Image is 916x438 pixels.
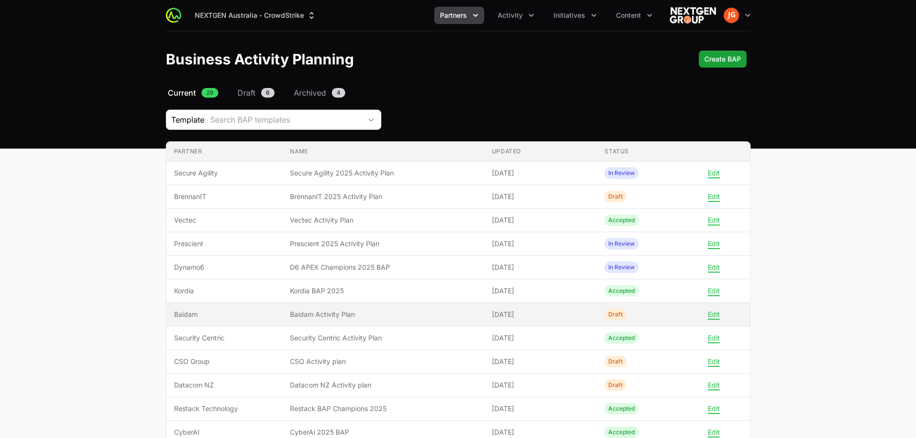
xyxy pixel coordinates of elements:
[492,7,540,24] button: Activity
[174,215,275,225] span: Vectec
[492,310,590,319] span: [DATE]
[708,169,720,177] button: Edit
[548,7,602,24] div: Initiatives menu
[708,287,720,295] button: Edit
[492,239,590,249] span: [DATE]
[261,88,275,98] span: 6
[440,11,467,20] span: Partners
[290,168,476,178] span: Secure Agility 2025 Activity Plan
[290,333,476,343] span: Security Centric Activity Plan
[484,142,597,162] th: Updated
[166,110,751,130] section: Business Activity Plan Filters
[174,286,275,296] span: Kordia
[166,87,751,99] nav: Business Activity Plan Navigation navigation
[492,7,540,24] div: Activity menu
[174,192,275,201] span: BrennanIT
[708,381,720,389] button: Edit
[498,11,523,20] span: Activity
[294,87,326,99] span: Archived
[492,192,590,201] span: [DATE]
[189,7,322,24] div: Supplier switch menu
[282,142,484,162] th: Name
[708,192,720,201] button: Edit
[610,7,658,24] button: Content
[616,11,641,20] span: Content
[236,87,276,99] a: Draft6
[708,239,720,248] button: Edit
[290,192,476,201] span: BrennanIT 2025 Activity Plan
[166,50,354,68] h1: Business Activity Planning
[699,50,747,68] div: Primary actions
[290,427,476,437] span: CyberAi 2025 BAP
[166,87,220,99] a: Current29
[290,357,476,366] span: CSO Activity plan
[290,380,476,390] span: Datacom NZ Activity plan
[492,427,590,437] span: [DATE]
[290,310,476,319] span: Baidam Activity Plan
[238,87,255,99] span: Draft
[492,333,590,343] span: [DATE]
[434,7,484,24] div: Partners menu
[492,263,590,272] span: [DATE]
[168,87,196,99] span: Current
[181,7,658,24] div: Main navigation
[290,286,476,296] span: Kordia BAP 2025
[670,6,716,25] img: NEXTGEN Australia
[174,333,275,343] span: Security Centric
[704,53,741,65] span: Create BAP
[210,114,362,125] div: Search BAP templates
[492,168,590,178] span: [DATE]
[724,8,739,23] img: Jamie Gunning
[492,404,590,413] span: [DATE]
[492,286,590,296] span: [DATE]
[492,215,590,225] span: [DATE]
[174,263,275,272] span: Dynamo6
[610,7,658,24] div: Content menu
[166,142,283,162] th: Partner
[708,334,720,342] button: Edit
[201,88,218,98] span: 29
[492,357,590,366] span: [DATE]
[174,427,275,437] span: CyberAI
[699,50,747,68] button: Create BAP
[708,357,720,366] button: Edit
[708,404,720,413] button: Edit
[189,7,322,24] button: NEXTGEN Australia - CrowdStrike
[708,310,720,319] button: Edit
[174,239,275,249] span: Prescient
[174,357,275,366] span: CSO Group
[204,110,381,129] button: Search BAP templates
[174,310,275,319] span: Baidam
[174,404,275,413] span: Restack Technology
[332,88,345,98] span: 4
[290,215,476,225] span: Vectec Activity Plan
[292,87,347,99] a: Archived4
[166,8,181,23] img: ActivitySource
[166,114,204,125] span: Template
[174,380,275,390] span: Datacom NZ
[548,7,602,24] button: Initiatives
[434,7,484,24] button: Partners
[708,428,720,437] button: Edit
[492,380,590,390] span: [DATE]
[597,142,710,162] th: Status
[553,11,585,20] span: Initiatives
[708,216,720,225] button: Edit
[708,263,720,272] button: Edit
[290,263,476,272] span: D6 APEX Champions 2025 BAP
[290,404,476,413] span: Restack BAP Champions 2025
[290,239,476,249] span: Prescient 2025 Activity Plan
[174,168,275,178] span: Secure Agility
